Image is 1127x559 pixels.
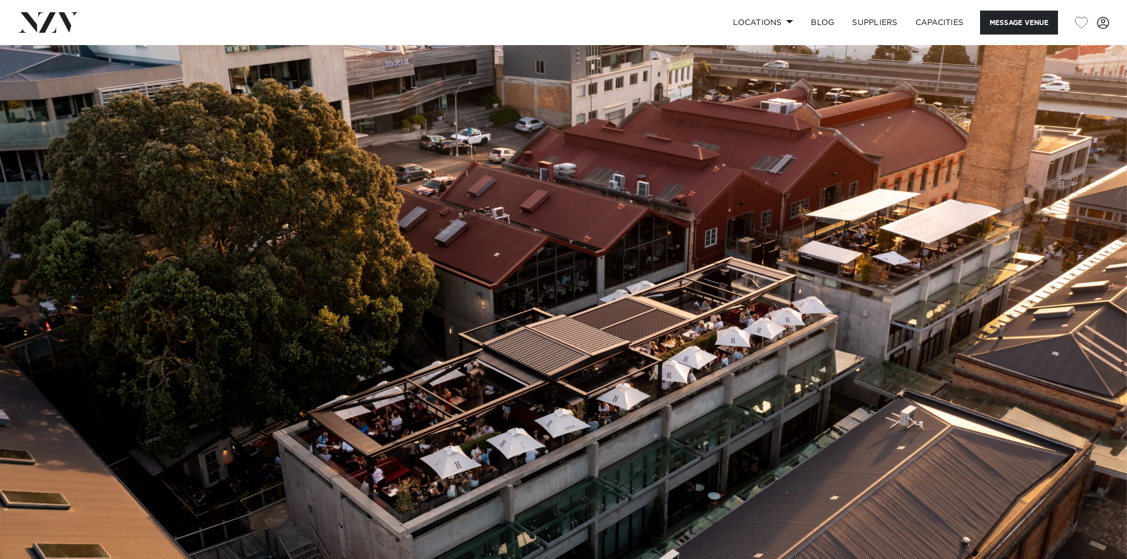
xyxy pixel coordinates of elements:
[724,11,802,35] a: Locations
[802,11,843,35] a: BLOG
[980,11,1058,35] button: Message Venue
[907,11,973,35] a: Capacities
[18,12,78,32] img: nzv-logo.png
[843,11,906,35] a: SUPPLIERS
